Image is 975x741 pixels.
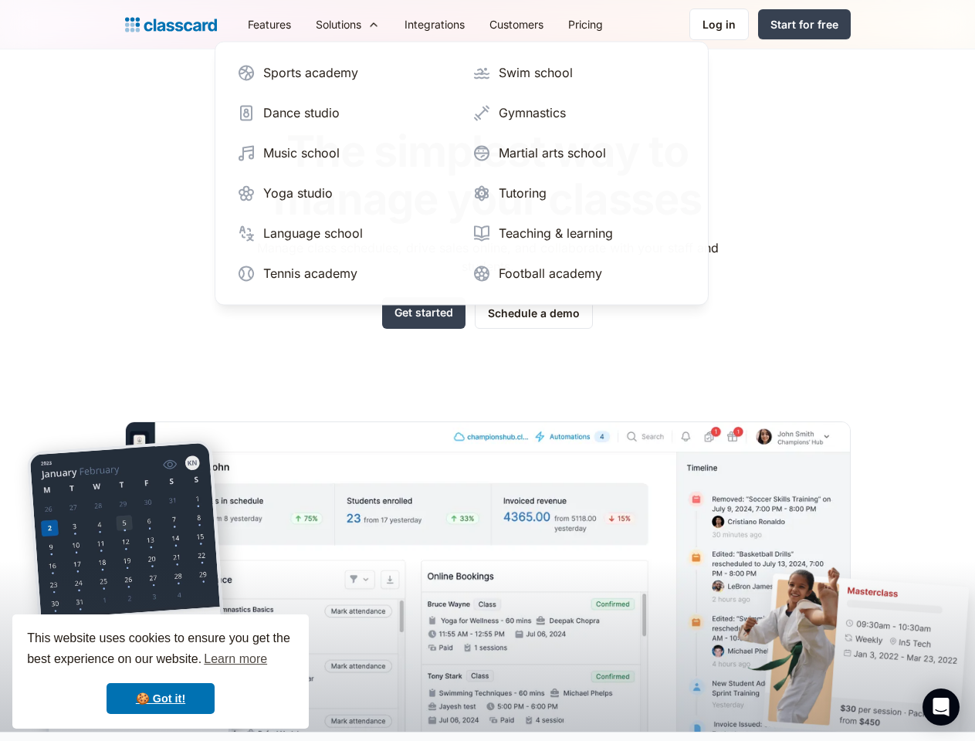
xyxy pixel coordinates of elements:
[263,144,340,162] div: Music school
[923,689,960,726] div: Open Intercom Messenger
[499,144,606,162] div: Martial arts school
[231,178,457,208] a: Yoga studio
[231,97,457,128] a: Dance studio
[556,7,615,42] a: Pricing
[231,218,457,249] a: Language school
[231,137,457,168] a: Music school
[499,103,566,122] div: Gymnastics
[499,224,613,242] div: Teaching & learning
[689,8,749,40] a: Log in
[499,184,547,202] div: Tutoring
[201,648,269,671] a: learn more about cookies
[215,41,709,305] nav: Solutions
[499,264,602,283] div: Football academy
[466,137,692,168] a: Martial arts school
[758,9,851,39] a: Start for free
[231,57,457,88] a: Sports academy
[466,57,692,88] a: Swim school
[107,683,215,714] a: dismiss cookie message
[303,7,392,42] div: Solutions
[12,614,309,729] div: cookieconsent
[382,297,465,329] a: Get started
[702,16,736,32] div: Log in
[466,218,692,249] a: Teaching & learning
[125,14,217,36] a: home
[466,178,692,208] a: Tutoring
[263,103,340,122] div: Dance studio
[231,258,457,289] a: Tennis academy
[466,97,692,128] a: Gymnastics
[475,297,593,329] a: Schedule a demo
[263,63,358,82] div: Sports academy
[477,7,556,42] a: Customers
[466,258,692,289] a: Football academy
[27,629,294,671] span: This website uses cookies to ensure you get the best experience on our website.
[770,16,838,32] div: Start for free
[263,264,357,283] div: Tennis academy
[316,16,361,32] div: Solutions
[235,7,303,42] a: Features
[499,63,573,82] div: Swim school
[263,184,333,202] div: Yoga studio
[263,224,363,242] div: Language school
[392,7,477,42] a: Integrations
